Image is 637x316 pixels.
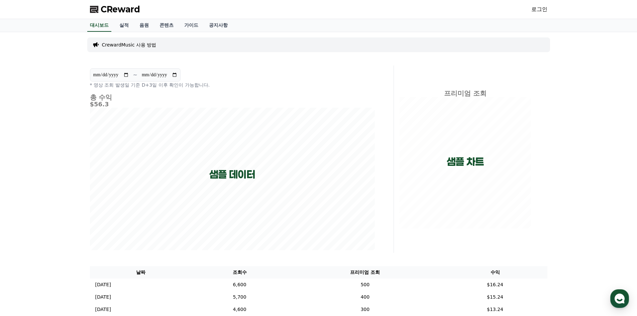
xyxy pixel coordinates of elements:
p: [DATE] [95,281,111,288]
th: 조회수 [192,266,287,279]
td: 4,600 [192,303,287,316]
td: 400 [287,291,443,303]
th: 수익 [443,266,547,279]
a: 설정 [86,212,128,229]
td: 300 [287,303,443,316]
td: $16.24 [443,279,547,291]
a: 콘텐츠 [154,19,179,32]
a: 공지사항 [204,19,233,32]
p: 샘플 차트 [447,156,484,168]
h4: 프리미엄 조회 [399,90,531,97]
td: $15.24 [443,291,547,303]
span: CReward [101,4,140,15]
th: 날짜 [90,266,192,279]
p: [DATE] [95,306,111,313]
a: 실적 [114,19,134,32]
a: 대화 [44,212,86,229]
a: CrewardMusic 사용 방법 [102,41,156,48]
a: 로그인 [531,5,547,13]
td: 6,600 [192,279,287,291]
p: ~ [133,71,137,79]
a: 홈 [2,212,44,229]
p: [DATE] [95,294,111,301]
a: 음원 [134,19,154,32]
td: $13.24 [443,303,547,316]
td: 500 [287,279,443,291]
a: 가이드 [179,19,204,32]
p: 샘플 데이터 [209,169,255,181]
span: 설정 [103,222,111,227]
span: 대화 [61,222,69,228]
h5: $56.3 [90,101,375,108]
p: * 영상 조회 발생일 기준 D+3일 이후 확인이 가능합니다. [90,82,375,88]
td: 5,700 [192,291,287,303]
th: 프리미엄 조회 [287,266,443,279]
a: 대시보드 [87,19,111,32]
span: 홈 [21,222,25,227]
h4: 총 수익 [90,94,375,101]
a: CReward [90,4,140,15]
